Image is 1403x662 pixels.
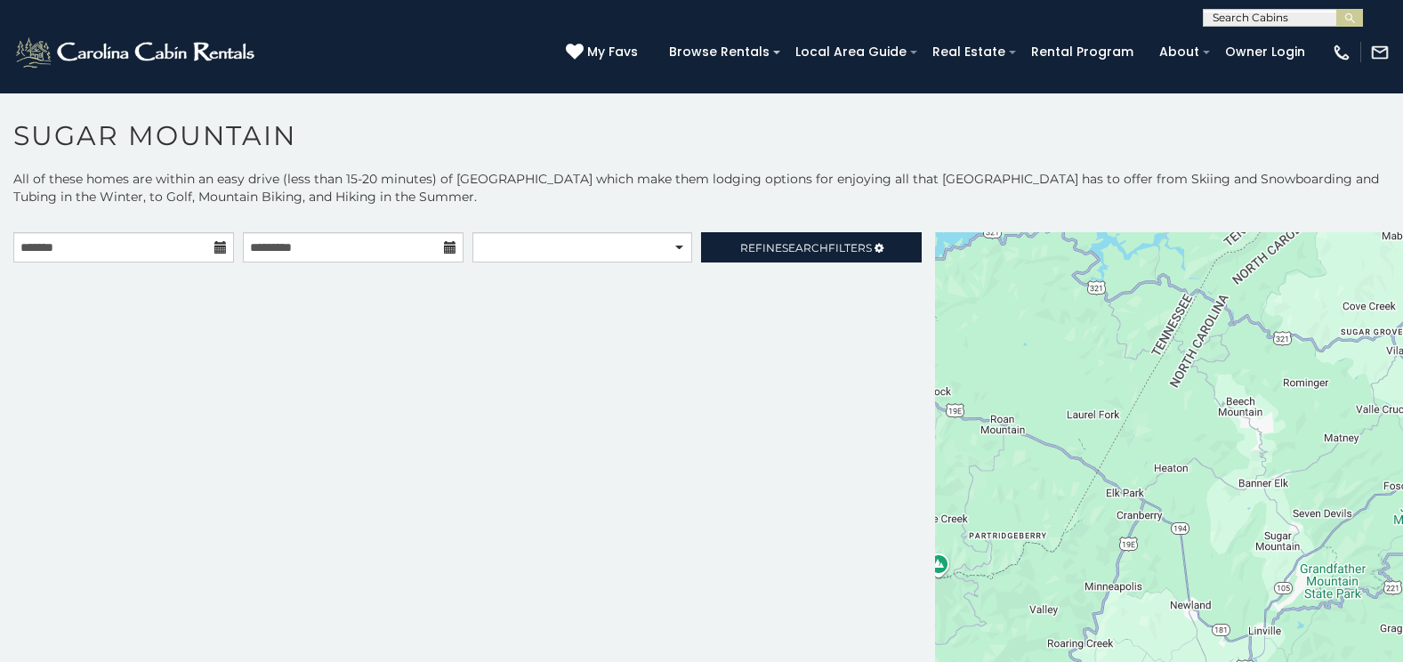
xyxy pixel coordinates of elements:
[923,38,1014,66] a: Real Estate
[1150,38,1208,66] a: About
[1370,43,1390,62] img: mail-regular-white.png
[587,43,638,61] span: My Favs
[1332,43,1351,62] img: phone-regular-white.png
[740,241,872,254] span: Refine Filters
[566,43,642,62] a: My Favs
[13,35,260,70] img: White-1-2.png
[786,38,915,66] a: Local Area Guide
[782,241,828,254] span: Search
[660,38,778,66] a: Browse Rentals
[1216,38,1314,66] a: Owner Login
[701,232,922,262] a: RefineSearchFilters
[1022,38,1142,66] a: Rental Program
